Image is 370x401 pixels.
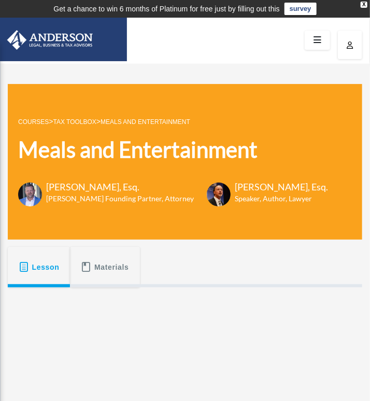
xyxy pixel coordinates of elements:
[53,3,280,15] div: Get a chance to win 6 months of Platinum for free just by filling out this
[361,2,367,8] div: close
[18,118,49,126] a: COURSES
[46,181,194,193] h3: [PERSON_NAME], Esq.
[53,118,96,126] a: Tax Toolbox
[18,115,328,128] p: > >
[101,118,190,126] a: Meals and Entertainment
[235,193,315,204] h6: Speaker, Author, Lawyer
[284,3,317,15] a: survey
[18,183,42,206] img: Toby-circle-head.png
[18,134,328,165] h1: Meals and Entertainment
[46,193,194,204] h6: [PERSON_NAME] Founding Partner, Attorney
[235,181,328,193] h3: [PERSON_NAME], Esq.
[32,258,60,276] span: Lesson
[207,183,231,206] img: Scott-Estill-Headshot.png
[94,258,129,276] span: Materials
